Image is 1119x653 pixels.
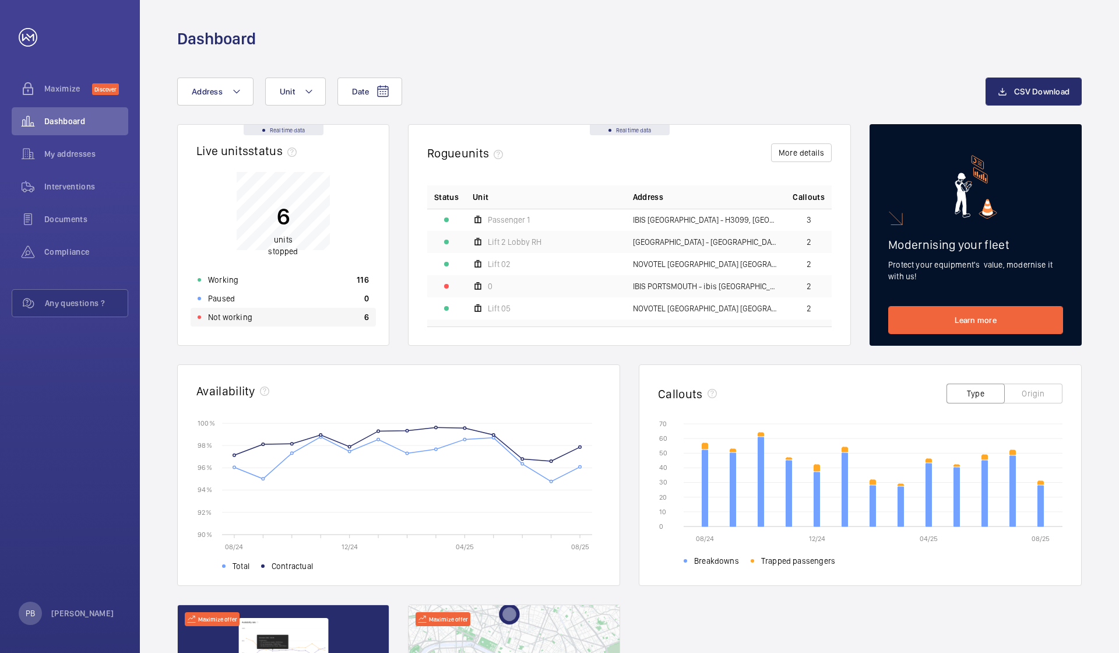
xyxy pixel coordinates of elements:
[809,535,825,543] text: 12/24
[208,293,235,304] p: Paused
[659,478,667,486] text: 30
[771,143,832,162] button: More details
[488,304,511,313] span: Lift 05
[888,237,1063,252] h2: Modernising your fleet
[337,78,402,106] button: Date
[364,293,369,304] p: 0
[427,146,508,160] h2: Rogue
[233,560,249,572] span: Total
[659,464,667,472] text: 40
[196,143,301,158] h2: Live units
[268,202,298,231] p: 6
[633,260,779,268] span: NOVOTEL [GEOGRAPHIC_DATA] [GEOGRAPHIC_DATA] - H9057, [GEOGRAPHIC_DATA] [GEOGRAPHIC_DATA], [STREET...
[248,143,301,158] span: status
[633,191,663,203] span: Address
[272,560,313,572] span: Contractual
[696,535,714,543] text: 08/24
[633,238,779,246] span: [GEOGRAPHIC_DATA] - [GEOGRAPHIC_DATA]
[198,486,212,494] text: 94 %
[357,274,369,286] p: 116
[888,306,1063,334] a: Learn more
[659,420,667,428] text: 70
[44,115,128,127] span: Dashboard
[694,555,739,567] span: Breakdowns
[342,543,358,551] text: 12/24
[1014,87,1069,96] span: CSV Download
[198,419,215,427] text: 100 %
[198,464,212,472] text: 96 %
[244,125,323,135] div: Real time data
[633,282,779,290] span: IBIS PORTSMOUTH - ibis [GEOGRAPHIC_DATA]
[955,155,997,219] img: marketing-card.svg
[590,125,670,135] div: Real time data
[761,555,835,567] span: Trapped passengers
[198,508,212,516] text: 92 %
[208,274,238,286] p: Working
[946,384,1005,403] button: Type
[659,449,667,457] text: 50
[462,146,508,160] span: units
[198,441,212,450] text: 98 %
[177,28,256,50] h1: Dashboard
[986,78,1082,106] button: CSV Download
[888,259,1063,282] p: Protect your equipment's value, modernise it with us!
[196,384,255,398] h2: Availability
[416,612,470,626] div: Maximize offer
[44,213,128,225] span: Documents
[434,191,459,203] p: Status
[488,260,511,268] span: Lift 02
[225,543,243,551] text: 08/24
[44,181,128,192] span: Interventions
[473,191,488,203] span: Unit
[45,297,128,309] span: Any questions ?
[177,78,254,106] button: Address
[807,260,811,268] span: 2
[44,246,128,258] span: Compliance
[364,311,369,323] p: 6
[659,434,667,443] text: 60
[807,238,811,246] span: 2
[92,83,119,95] span: Discover
[265,78,326,106] button: Unit
[488,216,530,224] span: Passenger 1
[280,87,295,96] span: Unit
[456,543,474,551] text: 04/25
[633,216,779,224] span: IBIS [GEOGRAPHIC_DATA] - H3099, [GEOGRAPHIC_DATA], [STREET_ADDRESS]
[571,543,589,551] text: 08/25
[807,216,811,224] span: 3
[44,148,128,160] span: My addresses
[659,493,667,501] text: 20
[658,387,703,401] h2: Callouts
[352,87,369,96] span: Date
[198,530,212,538] text: 90 %
[793,191,825,203] span: Callouts
[1004,384,1062,403] button: Origin
[659,522,663,531] text: 0
[807,304,811,313] span: 2
[659,508,666,516] text: 10
[488,282,492,290] span: 0
[26,608,35,619] p: PB
[488,238,541,246] span: Lift 2 Lobby RH
[208,311,252,323] p: Not working
[1032,535,1050,543] text: 08/25
[268,247,298,256] span: stopped
[633,304,779,313] span: NOVOTEL [GEOGRAPHIC_DATA] [GEOGRAPHIC_DATA] - H9057, [GEOGRAPHIC_DATA] [GEOGRAPHIC_DATA], [STREET...
[920,535,938,543] text: 04/25
[268,234,298,257] p: units
[185,612,240,626] div: Maximize offer
[807,282,811,290] span: 2
[44,83,92,94] span: Maximize
[51,608,114,619] p: [PERSON_NAME]
[192,87,223,96] span: Address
